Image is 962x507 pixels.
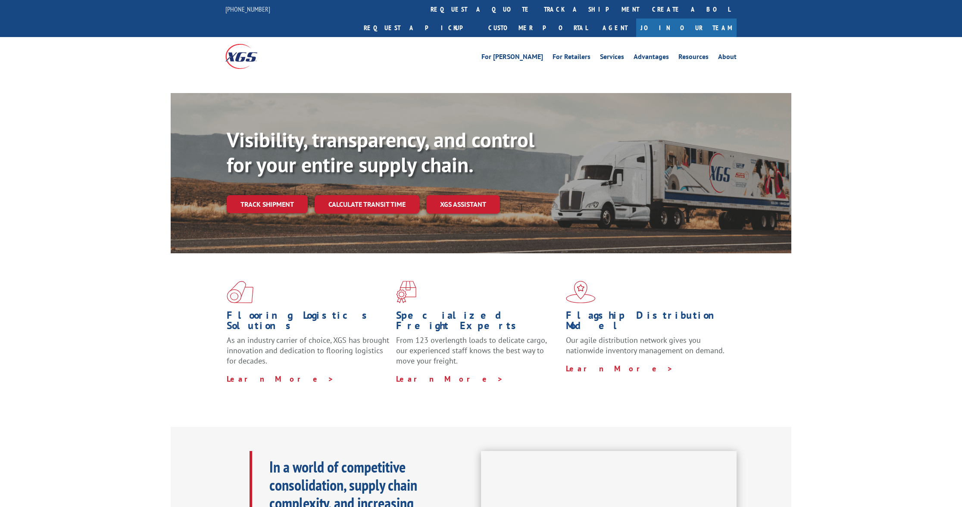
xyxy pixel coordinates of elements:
h1: Specialized Freight Experts [396,310,559,335]
p: From 123 overlength loads to delicate cargo, our experienced staff knows the best way to move you... [396,335,559,373]
a: Customer Portal [482,19,594,37]
span: As an industry carrier of choice, XGS has brought innovation and dedication to flooring logistics... [227,335,389,366]
a: Calculate transit time [315,195,419,214]
a: Services [600,53,624,63]
a: Request a pickup [357,19,482,37]
a: About [718,53,737,63]
a: Learn More > [396,374,503,384]
a: Agent [594,19,636,37]
h1: Flooring Logistics Solutions [227,310,390,335]
h1: Flagship Distribution Model [566,310,729,335]
a: Track shipment [227,195,308,213]
a: Join Our Team [636,19,737,37]
img: xgs-icon-total-supply-chain-intelligence-red [227,281,253,303]
a: For Retailers [553,53,590,63]
a: Resources [678,53,709,63]
img: xgs-icon-flagship-distribution-model-red [566,281,596,303]
a: [PHONE_NUMBER] [225,5,270,13]
b: Visibility, transparency, and control for your entire supply chain. [227,126,534,178]
a: Advantages [634,53,669,63]
a: XGS ASSISTANT [426,195,500,214]
span: Our agile distribution network gives you nationwide inventory management on demand. [566,335,725,355]
a: For [PERSON_NAME] [481,53,543,63]
a: Learn More > [227,374,334,384]
img: xgs-icon-focused-on-flooring-red [396,281,416,303]
a: Learn More > [566,364,673,373]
